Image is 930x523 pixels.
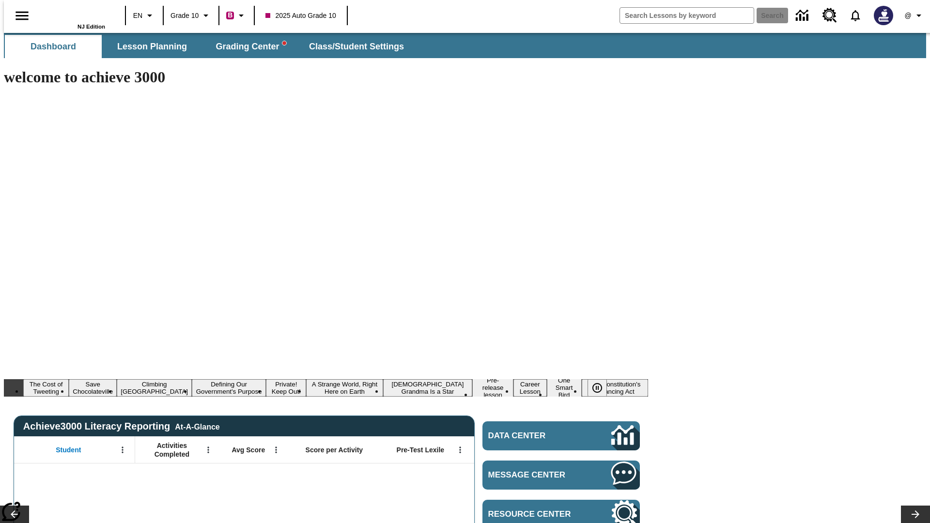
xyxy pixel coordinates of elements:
[309,41,404,52] span: Class/Student Settings
[232,446,265,454] span: Avg Score
[192,379,266,397] button: Slide 4 Defining Our Government's Purpose
[282,41,286,45] svg: writing assistant alert
[228,9,232,21] span: B
[69,379,117,397] button: Slide 2 Save Chocolateville
[42,3,105,30] div: Home
[383,379,473,397] button: Slide 7 South Korean Grandma Is a Star
[117,41,187,52] span: Lesson Planning
[547,375,582,400] button: Slide 10 One Smart Bird
[202,35,299,58] button: Grading Center
[56,446,81,454] span: Student
[488,509,582,519] span: Resource Center
[23,379,69,397] button: Slide 1 The Cost of Tweeting
[904,11,911,21] span: @
[269,443,283,457] button: Open Menu
[472,375,513,400] button: Slide 8 Pre-release lesson
[874,6,893,25] img: Avatar
[482,421,640,450] a: Data Center
[301,35,412,58] button: Class/Student Settings
[817,2,843,29] a: Resource Center, Will open in new tab
[397,446,445,454] span: Pre-Test Lexile
[216,41,286,52] span: Grading Center
[265,11,336,21] span: 2025 Auto Grade 10
[482,461,640,490] a: Message Center
[170,11,199,21] span: Grade 10
[104,35,201,58] button: Lesson Planning
[8,1,36,30] button: Open side menu
[588,379,617,397] div: Pause
[899,7,930,24] button: Profile/Settings
[790,2,817,29] a: Data Center
[843,3,868,28] a: Notifications
[167,7,216,24] button: Grade: Grade 10, Select a grade
[488,470,582,480] span: Message Center
[115,443,130,457] button: Open Menu
[620,8,754,23] input: search field
[4,68,648,86] h1: welcome to achieve 3000
[582,379,649,397] button: Slide 11 The Constitution's Balancing Act
[133,11,142,21] span: EN
[129,7,160,24] button: Language: EN, Select a language
[5,35,102,58] button: Dashboard
[901,506,930,523] button: Lesson carousel, Next
[140,441,204,459] span: Activities Completed
[488,431,579,441] span: Data Center
[4,35,413,58] div: SubNavbar
[588,379,607,397] button: Pause
[31,41,76,52] span: Dashboard
[201,443,216,457] button: Open Menu
[453,443,467,457] button: Open Menu
[4,33,926,58] div: SubNavbar
[868,3,899,28] button: Select a new avatar
[222,7,251,24] button: Boost Class color is violet red. Change class color
[77,24,105,30] span: NJ Edition
[175,421,219,431] div: At-A-Glance
[117,379,192,397] button: Slide 3 Climbing Mount Tai
[306,379,383,397] button: Slide 6 A Strange World, Right Here on Earth
[513,379,547,397] button: Slide 9 Career Lesson
[266,379,306,397] button: Slide 5 Private! Keep Out!
[42,4,105,24] a: Home
[23,421,220,432] span: Achieve3000 Literacy Reporting
[306,446,363,454] span: Score per Activity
